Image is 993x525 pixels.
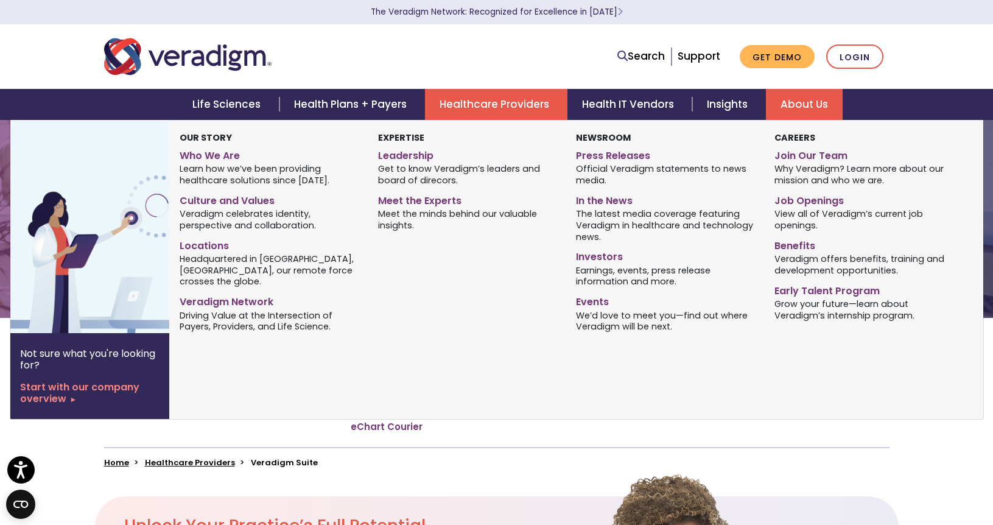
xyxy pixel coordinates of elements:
span: Get to know Veradigm’s leaders and board of direcors. [378,163,558,186]
span: Official Veradigm statements to news media. [576,163,756,186]
a: Veradigm Network [180,291,359,309]
a: Insights [692,89,766,120]
a: Get Demo [740,45,815,69]
a: Health Plans + Payers [279,89,425,120]
span: Learn More [617,6,623,18]
a: Join Our Team [774,145,954,163]
p: Not sure what you're looking for? [20,348,160,371]
span: Driving Value at the Intersection of Payers, Providers, and Life Science. [180,309,359,333]
a: Health IT Vendors [567,89,692,120]
a: Benefits [774,235,954,253]
button: Open CMP widget [6,490,35,519]
a: Press Releases [576,145,756,163]
span: Meet the minds behind our valuable insights. [378,208,558,231]
a: Early Talent Program [774,280,954,298]
a: Life Sciences [178,89,279,120]
span: Grow your future—learn about Veradigm’s internship program. [774,297,954,321]
iframe: Drift Chat Widget [759,449,978,510]
a: Home [104,457,129,468]
strong: Our Story [180,132,232,144]
a: eChart Courier [351,421,423,433]
img: Vector image of Veradigm’s Story [10,120,206,333]
a: The Veradigm Network: Recognized for Excellence in [DATE]Learn More [371,6,623,18]
span: View all of Veradigm’s current job openings. [774,208,954,231]
a: Support [678,49,720,63]
a: Investors [576,246,756,264]
strong: Careers [774,132,815,144]
span: Headquartered in [GEOGRAPHIC_DATA], [GEOGRAPHIC_DATA], our remote force crosses the globe. [180,252,359,287]
a: Healthcare Providers [145,457,235,468]
img: Veradigm logo [104,37,272,77]
a: Events [576,291,756,309]
a: Login [826,44,883,69]
a: In the News [576,190,756,208]
span: We’d love to meet you—find out where Veradigm will be next. [576,309,756,333]
span: The latest media coverage featuring Veradigm in healthcare and technology news. [576,208,756,243]
a: Who We Are [180,145,359,163]
a: Start with our company overview [20,381,160,404]
a: Locations [180,235,359,253]
a: Culture and Values [180,190,359,208]
a: Healthcare Providers [425,89,567,120]
strong: Newsroom [576,132,631,144]
span: Why Veradigm? Learn more about our mission and who we are. [774,163,954,186]
span: Learn how we’ve been providing healthcare solutions since [DATE]. [180,163,359,186]
strong: Expertise [378,132,424,144]
span: Veradigm offers benefits, training and development opportunities. [774,252,954,276]
a: Meet the Experts [378,190,558,208]
a: Search [617,48,665,65]
a: Leadership [378,145,558,163]
a: About Us [766,89,843,120]
span: Veradigm celebrates identity, perspective and collaboration. [180,208,359,231]
span: Earnings, events, press release information and more. [576,264,756,287]
a: Job Openings [774,190,954,208]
